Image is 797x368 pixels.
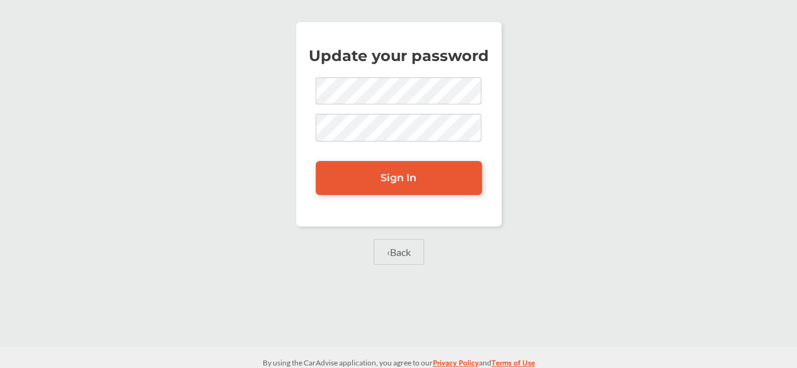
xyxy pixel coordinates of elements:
a: Sign In [316,161,482,195]
a: ‹Back [374,239,424,265]
span: Sign In [381,172,416,184]
p: Update your password [309,50,489,62]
